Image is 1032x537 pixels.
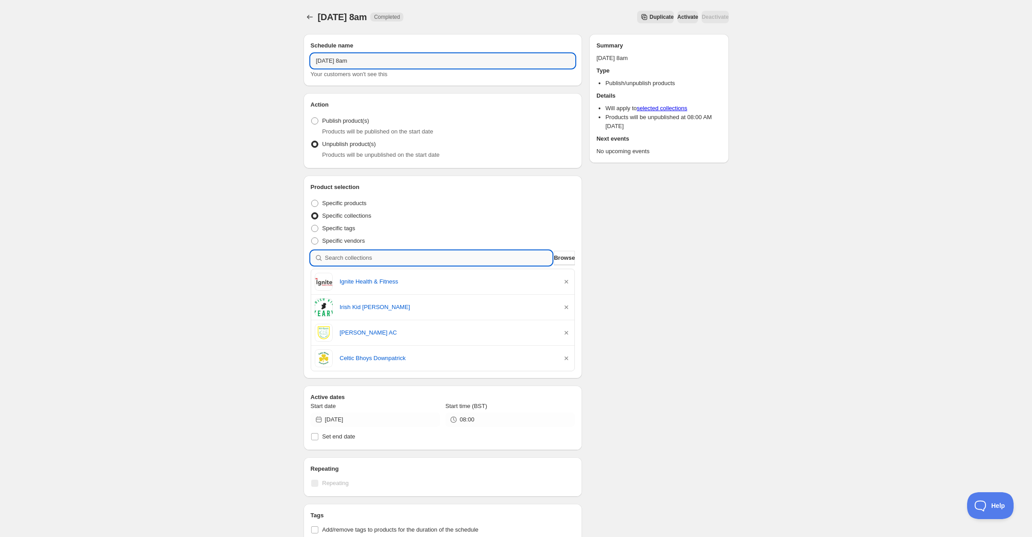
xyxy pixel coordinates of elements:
[596,66,721,75] h2: Type
[605,113,721,131] li: Products will be unpublished at 08:00 AM [DATE]
[596,41,721,50] h2: Summary
[304,11,316,23] button: Schedules
[322,200,367,206] span: Specific products
[322,151,440,158] span: Products will be unpublished on the start date
[967,492,1014,519] iframe: Toggle Customer Support
[322,433,355,440] span: Set end date
[311,464,575,473] h2: Repeating
[650,13,674,21] span: Duplicate
[322,117,369,124] span: Publish product(s)
[311,71,388,77] span: Your customers won't see this
[554,251,575,265] button: Browse
[311,41,575,50] h2: Schedule name
[605,79,721,88] li: Publish/unpublish products
[637,11,674,23] button: Secondary action label
[596,54,721,63] p: [DATE] 8am
[322,480,349,486] span: Repeating
[445,403,487,409] span: Start time (BST)
[311,393,575,402] h2: Active dates
[322,141,376,147] span: Unpublish product(s)
[322,237,365,244] span: Specific vendors
[318,12,367,22] span: [DATE] 8am
[596,91,721,100] h2: Details
[311,100,575,109] h2: Action
[554,253,575,262] span: Browse
[322,225,355,232] span: Specific tags
[677,13,698,21] span: Activate
[322,526,479,533] span: Add/remove tags to products for the duration of the schedule
[340,354,555,363] a: Celtic Bhoys Downpatrick
[325,251,552,265] input: Search collections
[340,303,555,312] a: Irish Kid [PERSON_NAME]
[322,128,433,135] span: Products will be published on the start date
[596,134,721,143] h2: Next events
[374,13,400,21] span: Completed
[596,147,721,156] p: No upcoming events
[340,328,555,337] a: [PERSON_NAME] AC
[677,11,698,23] button: Activate
[637,105,687,112] a: selected collections
[311,183,575,192] h2: Product selection
[322,212,372,219] span: Specific collections
[311,403,336,409] span: Start date
[311,511,575,520] h2: Tags
[340,277,555,286] a: Ignite Health & Fitness
[605,104,721,113] li: Will apply to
